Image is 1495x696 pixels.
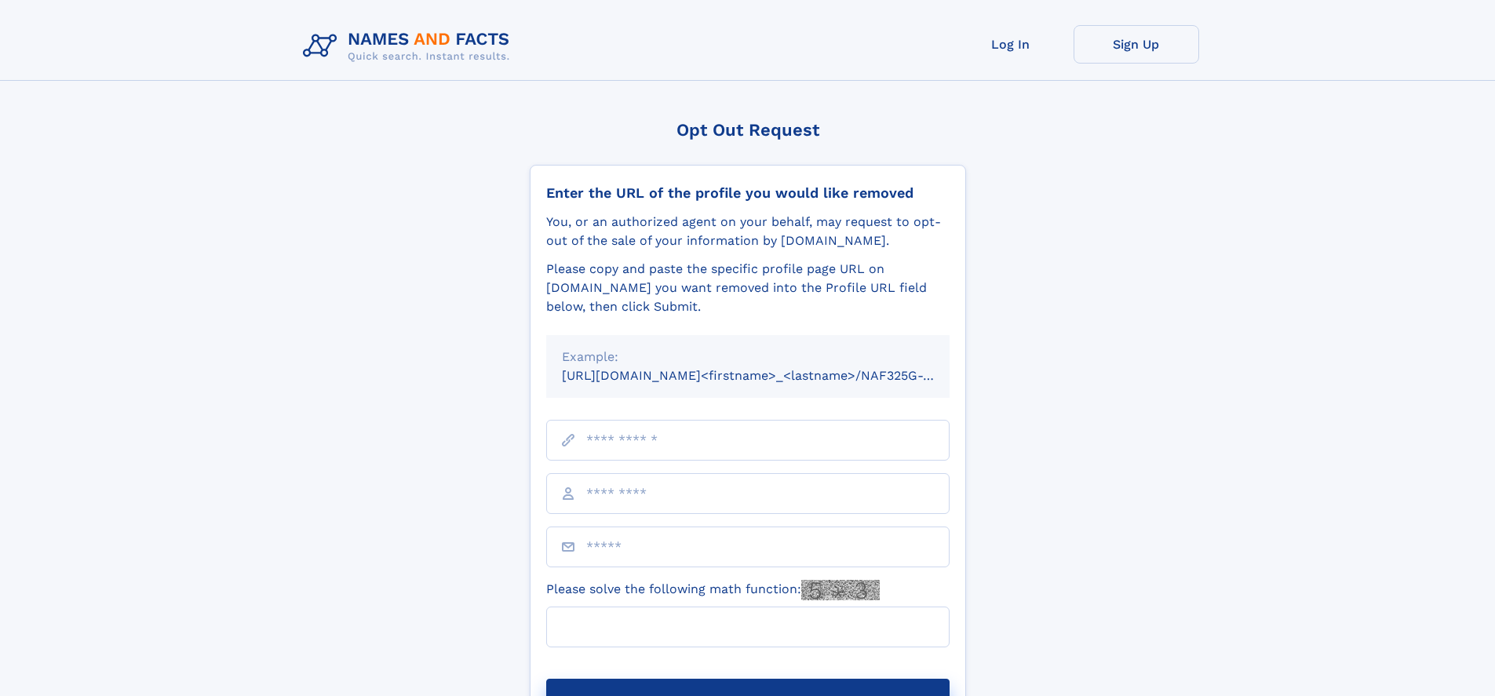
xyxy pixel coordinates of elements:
[546,213,950,250] div: You, or an authorized agent on your behalf, may request to opt-out of the sale of your informatio...
[546,260,950,316] div: Please copy and paste the specific profile page URL on [DOMAIN_NAME] you want removed into the Pr...
[297,25,523,67] img: Logo Names and Facts
[562,348,934,366] div: Example:
[1074,25,1199,64] a: Sign Up
[546,184,950,202] div: Enter the URL of the profile you would like removed
[948,25,1074,64] a: Log In
[546,580,880,600] label: Please solve the following math function:
[562,368,979,383] small: [URL][DOMAIN_NAME]<firstname>_<lastname>/NAF325G-xxxxxxxx
[530,120,966,140] div: Opt Out Request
